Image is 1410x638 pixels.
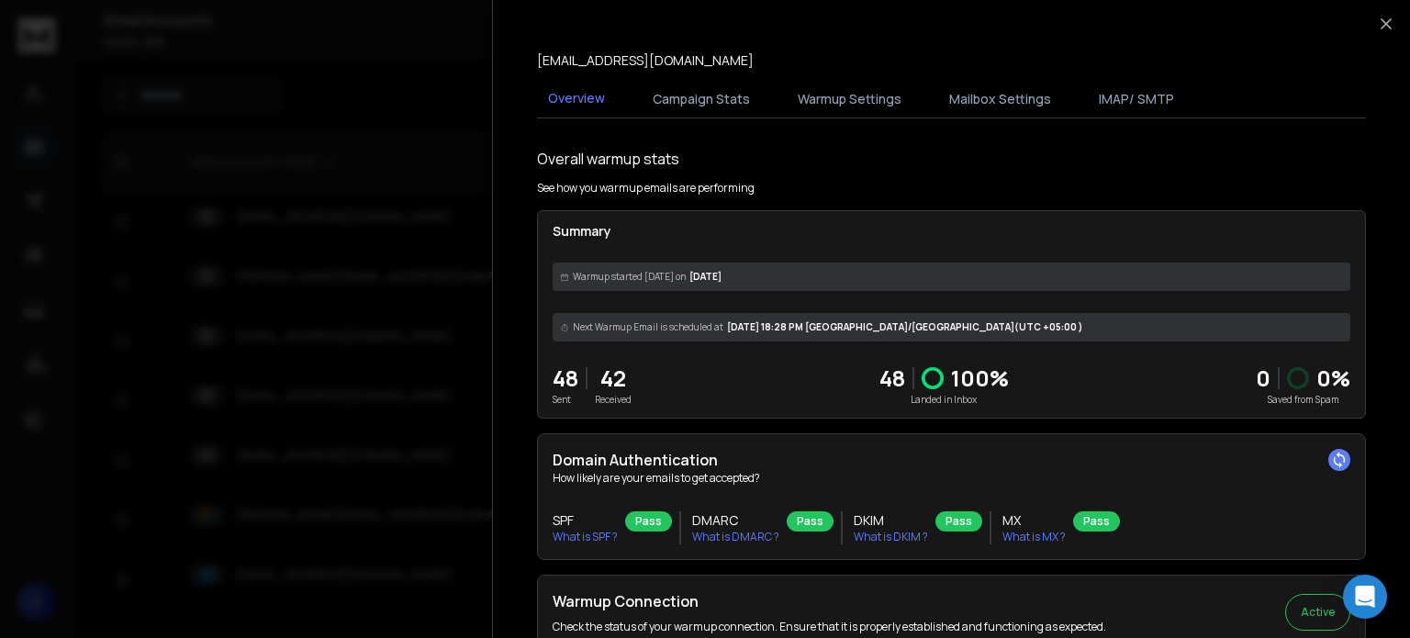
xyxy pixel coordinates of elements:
p: See how you warmup emails are performing [537,181,755,196]
p: What is DKIM ? [854,530,928,544]
p: What is MX ? [1002,530,1066,544]
h3: MX [1002,511,1066,530]
div: Pass [625,511,672,532]
p: 48 [879,364,905,393]
p: Check the status of your warmup connection. Ensure that it is properly established and functionin... [553,620,1106,634]
p: Landed in Inbox [879,393,1009,407]
p: Sent [553,393,578,407]
p: 48 [553,364,578,393]
p: [EMAIL_ADDRESS][DOMAIN_NAME] [537,51,754,70]
h2: Domain Authentication [553,449,1350,471]
p: Summary [553,222,1350,241]
p: Saved from Spam [1256,393,1350,407]
h3: DKIM [854,511,928,530]
p: How likely are your emails to get accepted? [553,471,1350,486]
button: Overview [537,78,616,120]
h2: Warmup Connection [553,590,1106,612]
div: Pass [1073,511,1120,532]
button: IMAP/ SMTP [1088,79,1185,119]
p: 42 [595,364,632,393]
div: [DATE] 18:28 PM [GEOGRAPHIC_DATA]/[GEOGRAPHIC_DATA] (UTC +05:00 ) [553,313,1350,341]
p: What is DMARC ? [692,530,779,544]
span: Next Warmup Email is scheduled at [573,320,723,334]
strong: 0 [1256,363,1270,393]
button: Mailbox Settings [938,79,1062,119]
div: Open Intercom Messenger [1343,575,1387,619]
div: [DATE] [553,263,1350,291]
button: Campaign Stats [642,79,761,119]
p: Received [595,393,632,407]
div: Pass [935,511,982,532]
div: Pass [787,511,834,532]
p: 100 % [951,364,1009,393]
h1: Overall warmup stats [537,148,679,170]
span: Warmup started [DATE] on [573,270,686,284]
h3: SPF [553,511,618,530]
button: Warmup Settings [787,79,912,119]
h3: DMARC [692,511,779,530]
p: What is SPF ? [553,530,618,544]
p: 0 % [1316,364,1350,393]
button: Active [1285,594,1350,631]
